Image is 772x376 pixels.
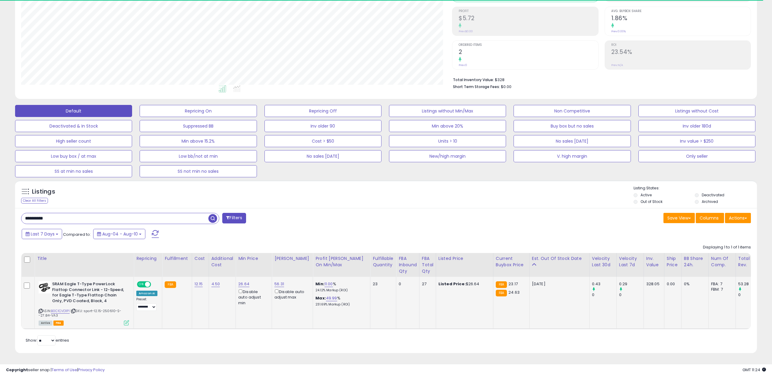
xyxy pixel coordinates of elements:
[459,49,598,57] h2: 2
[667,255,679,268] div: Ship Price
[264,120,381,132] button: Inv older 90
[274,255,310,262] div: [PERSON_NAME]
[22,229,62,239] button: Last 7 Days
[646,255,662,268] div: Inv. value
[222,213,246,223] button: Filters
[453,76,746,83] li: $328
[738,281,763,287] div: 53.28
[459,15,598,23] h2: $5.72
[703,245,751,250] div: Displaying 1 to 1 of 1 items
[619,281,644,287] div: 0.29
[211,255,233,268] div: Additional Cost
[21,198,48,204] div: Clear All Filters
[274,288,308,300] div: Disable auto adjust max
[264,150,381,162] button: No sales [DATE]
[611,30,626,33] small: Prev: 0.00%
[453,84,500,89] b: Short Term Storage Fees:
[725,213,751,223] button: Actions
[140,120,257,132] button: Suppressed BB
[26,337,69,343] span: Show: entries
[15,165,132,177] button: SS at min no sales
[592,255,614,268] div: Velocity Last 30d
[274,281,284,287] a: 56.31
[611,63,623,67] small: Prev: N/A
[399,281,415,287] div: 0
[78,367,105,373] a: Privacy Policy
[638,135,755,147] button: Inv value > $250
[592,281,616,287] div: 0.43
[140,135,257,147] button: Min above 15.2%
[638,120,755,132] button: Inv older 180d
[438,281,466,287] b: Listed Price:
[389,150,506,162] button: New/high margin
[52,367,77,373] a: Terms of Use
[684,255,706,268] div: BB Share 24h.
[619,292,644,298] div: 0
[667,281,677,287] div: 0.00
[611,49,751,57] h2: 23.54%
[389,120,506,132] button: Min above 20%
[165,255,189,262] div: Fulfillment
[211,281,220,287] a: 4.50
[39,308,122,318] span: | SKU: sport-12.15-250610-S--27.84-VA3
[315,281,324,287] b: Min:
[315,295,326,301] b: Max:
[700,215,719,221] span: Columns
[508,289,520,295] span: 24.63
[459,63,467,67] small: Prev: 0
[496,255,527,268] div: Current Buybox Price
[326,295,337,301] a: 49.99
[140,165,257,177] button: SS not min no sales
[324,281,333,287] a: 11.00
[63,232,91,237] span: Compared to:
[136,291,157,296] div: Amazon AI
[52,281,125,305] b: SRAM Eagle T-Type PowerLock Flattop Connector Link - 12-Speed, for Eagle T-Type Flattop Chain Onl...
[136,255,160,262] div: Repricing
[195,255,206,262] div: Cost
[138,282,145,287] span: ON
[702,192,724,197] label: Deactivated
[611,10,751,13] span: Avg. Buybox Share
[508,281,518,287] span: 23.17
[438,281,489,287] div: $26.64
[238,255,269,262] div: Min Price
[738,292,763,298] div: 0
[39,281,51,293] img: 41dZi6UCPmL._SL40_.jpg
[37,255,131,262] div: Title
[711,255,733,268] div: Num of Comp.
[711,281,731,287] div: FBA: 7
[638,150,755,162] button: Only seller
[611,15,751,23] h2: 1.86%
[641,192,652,197] label: Active
[315,295,365,307] div: %
[315,288,365,292] p: 24.12% Markup (ROI)
[238,288,267,306] div: Disable auto adjust min
[532,281,585,287] p: [DATE]
[696,213,724,223] button: Columns
[702,199,718,204] label: Archived
[514,135,631,147] button: No sales [DATE]
[136,297,157,311] div: Preset:
[459,30,473,33] small: Prev: $0.00
[638,105,755,117] button: Listings without Cost
[150,282,160,287] span: OFF
[711,287,731,292] div: FBM: 7
[514,150,631,162] button: V. high margin
[422,255,433,274] div: FBA Total Qty
[634,185,757,191] p: Listing States:
[663,213,695,223] button: Save View
[264,105,381,117] button: Repricing Off
[51,308,70,314] a: B0C1CVD1P1
[15,105,132,117] button: Default
[459,10,598,13] span: Profit
[315,302,365,307] p: 231.69% Markup (ROI)
[6,367,28,373] strong: Copyright
[32,188,55,196] h5: Listings
[373,255,394,268] div: Fulfillable Quantity
[496,281,507,288] small: FBA
[6,367,105,373] div: seller snap | |
[315,281,365,292] div: %
[15,135,132,147] button: High seller count
[140,105,257,117] button: Repricing On
[238,281,249,287] a: 26.64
